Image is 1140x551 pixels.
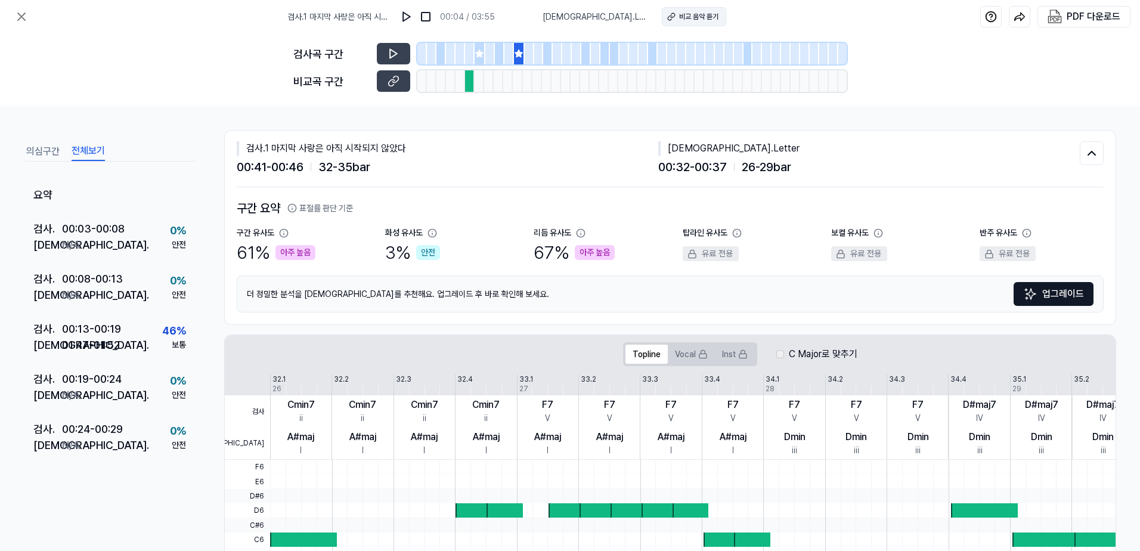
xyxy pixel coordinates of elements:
[907,430,929,444] div: Dmin
[668,345,715,364] button: Vocal
[915,444,921,457] div: iii
[33,287,62,303] div: [DEMOGRAPHIC_DATA] .
[766,374,779,385] div: 34.1
[33,271,62,287] div: 검사 .
[237,199,1104,217] h2: 구간 요약
[62,321,121,337] div: 00:13 - 00:19
[170,373,186,389] div: 0 %
[349,398,376,412] div: Cmin7
[683,227,727,239] div: 탑라인 유사도
[845,430,867,444] div: Dmin
[912,398,924,412] div: F7
[625,345,668,364] button: Topline
[1039,444,1044,457] div: iii
[237,141,658,156] div: 검사 . 1 마지막 사랑은 아직 시작되지 않았다
[977,444,983,457] div: iii
[720,430,746,444] div: A#maj
[534,227,571,239] div: 리듬 유사도
[33,371,62,387] div: 검사 .
[473,430,500,444] div: A#maj
[361,412,364,425] div: ii
[683,246,739,261] div: 유료 전용
[62,237,80,253] div: N/A
[62,421,123,437] div: 00:24 - 00:29
[980,227,1017,239] div: 반주 유사도
[727,398,739,412] div: F7
[1048,10,1062,24] img: PDF Download
[411,398,438,412] div: Cmin7
[831,227,869,239] div: 보컬 유사도
[225,518,270,532] span: C#6
[542,398,553,412] div: F7
[225,428,270,460] span: [DEMOGRAPHIC_DATA]
[272,374,286,385] div: 32.1
[665,398,677,412] div: F7
[225,489,270,503] span: D#6
[26,142,60,161] button: 의심구간
[980,246,1036,261] div: 유료 전용
[854,412,859,425] div: V
[950,374,966,385] div: 34.4
[62,287,80,303] div: N/A
[225,395,270,428] span: 검사
[62,337,120,353] div: 01:47 - 01:52
[1074,374,1089,385] div: 35.2
[172,289,186,301] div: 안전
[225,503,270,518] span: D6
[658,430,684,444] div: A#maj
[33,387,62,403] div: [DEMOGRAPHIC_DATA] .
[300,444,302,457] div: I
[287,398,315,412] div: Cmin7
[1014,282,1093,306] a: Sparkles업그레이드
[730,412,736,425] div: V
[162,323,186,339] div: 46 %
[519,383,528,394] div: 27
[789,347,857,361] label: C Major로 맞추기
[272,383,281,394] div: 26
[293,73,370,89] div: 비교곡 구간
[62,221,125,237] div: 00:03 - 00:08
[1038,412,1045,425] div: IV
[1012,374,1026,385] div: 35.1
[784,430,806,444] div: Dmin
[792,444,797,457] div: iii
[889,374,905,385] div: 34.3
[411,430,438,444] div: A#maj
[72,142,105,161] button: 전체보기
[287,11,392,23] span: 검사 . 1 마지막 사랑은 아직 시작되지 않았다
[1023,287,1037,301] img: Sparkles
[1099,412,1107,425] div: IV
[237,158,303,176] span: 00:41 - 00:46
[575,245,615,260] div: 아주 높음
[62,271,123,287] div: 00:08 - 00:13
[658,141,1080,156] div: [DEMOGRAPHIC_DATA] . Letter
[976,412,983,425] div: IV
[237,239,315,266] div: 61 %
[287,202,353,215] button: 표절률 판단 기준
[789,398,800,412] div: F7
[1101,444,1106,457] div: iii
[172,239,186,251] div: 안전
[33,421,62,437] div: 검사 .
[172,439,186,451] div: 안전
[519,374,533,385] div: 33.1
[401,11,413,23] img: play
[1025,398,1058,412] div: D#maj7
[609,444,611,457] div: I
[828,374,843,385] div: 34.2
[225,533,270,547] span: C6
[969,430,990,444] div: Dmin
[275,245,315,260] div: 아주 높음
[33,337,62,353] div: [DEMOGRAPHIC_DATA] .
[1086,398,1120,412] div: D#maj7
[287,430,314,444] div: A#maj
[642,374,658,385] div: 33.3
[662,7,726,26] a: 비교 음악 듣기
[915,412,921,425] div: V
[704,374,720,385] div: 33.4
[484,412,488,425] div: ii
[170,222,186,239] div: 0 %
[1045,7,1123,27] button: PDF 다운로드
[423,412,426,425] div: ii
[62,387,80,403] div: N/A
